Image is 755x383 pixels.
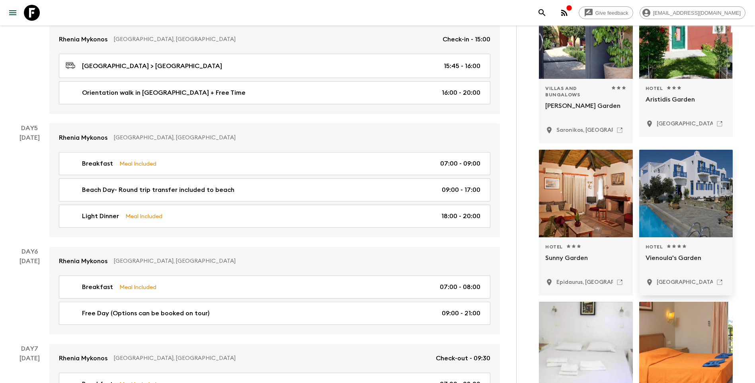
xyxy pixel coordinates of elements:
p: Rhenia Mykonos [59,256,107,266]
span: Hotel [646,85,663,92]
p: Light Dinner [82,211,119,221]
p: Beach Day- Round trip transfer included to beach [82,185,234,195]
a: Light DinnerMeal Included18:00 - 20:00 [59,205,490,228]
p: 07:00 - 09:00 [440,159,480,168]
p: Day 5 [10,123,49,133]
span: Villas and Bungalows [545,85,608,98]
p: Breakfast [82,159,113,168]
a: Rhenia Mykonos[GEOGRAPHIC_DATA], [GEOGRAPHIC_DATA] [49,247,500,276]
p: [GEOGRAPHIC_DATA], [GEOGRAPHIC_DATA] [114,35,436,43]
span: Hotel [646,244,663,250]
p: Breakfast [82,282,113,292]
p: Rhenia Mykonos [59,133,107,143]
p: Rhenia Mykonos [59,354,107,363]
a: Free Day (Options can be booked on tour)09:00 - 21:00 [59,302,490,325]
p: Epidaurus, Greece [556,278,644,286]
p: Aristidis Garden [646,95,727,114]
p: Day 6 [10,247,49,256]
p: 16:00 - 20:00 [442,88,480,98]
p: [GEOGRAPHIC_DATA], [GEOGRAPHIC_DATA] [114,257,484,265]
a: Rhenia Mykonos[GEOGRAPHIC_DATA], [GEOGRAPHIC_DATA]Check-out - 09:30 [49,344,500,373]
p: 07:00 - 08:00 [440,282,480,292]
div: Photo of Sunny Garden [539,150,633,237]
span: Hotel [545,244,563,250]
p: 18:00 - 20:00 [441,211,480,221]
a: Rhenia Mykonos[GEOGRAPHIC_DATA], [GEOGRAPHIC_DATA] [49,123,500,152]
p: [GEOGRAPHIC_DATA] > [GEOGRAPHIC_DATA] [82,61,222,71]
p: Check-in - 15:00 [443,35,490,44]
p: 09:00 - 17:00 [442,185,480,195]
a: Beach Day- Round trip transfer included to beach09:00 - 17:00 [59,178,490,201]
p: 15:45 - 16:00 [444,61,480,71]
p: Saronikos, Greece [556,126,644,134]
p: Meal Included [119,283,156,291]
p: Sunny Garden [545,253,626,272]
div: [EMAIL_ADDRESS][DOMAIN_NAME] [640,6,745,19]
p: Orientation walk in [GEOGRAPHIC_DATA] + Free Time [82,88,246,98]
p: [GEOGRAPHIC_DATA], [GEOGRAPHIC_DATA] [114,354,429,362]
p: Vienoula's Garden [646,253,727,272]
a: [GEOGRAPHIC_DATA] > [GEOGRAPHIC_DATA]15:45 - 16:00 [59,54,490,78]
a: Rhenia Mykonos[GEOGRAPHIC_DATA], [GEOGRAPHIC_DATA]Check-in - 15:00 [49,25,500,54]
button: search adventures [534,5,550,21]
p: [PERSON_NAME] Garden [545,101,626,120]
a: Orientation walk in [GEOGRAPHIC_DATA] + Free Time16:00 - 20:00 [59,81,490,104]
p: Check-out - 09:30 [436,354,490,363]
a: Give feedback [579,6,633,19]
span: [EMAIL_ADDRESS][DOMAIN_NAME] [649,10,745,16]
div: [DATE] [20,256,40,334]
p: Day 7 [10,344,49,354]
p: Meal Included [125,212,162,221]
p: [GEOGRAPHIC_DATA], [GEOGRAPHIC_DATA] [114,134,484,142]
p: Rhenia Mykonos [59,35,107,44]
p: Free Day (Options can be booked on tour) [82,309,209,318]
a: BreakfastMeal Included07:00 - 09:00 [59,152,490,175]
span: Give feedback [591,10,633,16]
p: 09:00 - 21:00 [442,309,480,318]
p: Meal Included [119,159,156,168]
div: Photo of Vienoula's Garden [639,150,733,237]
div: [DATE] [20,133,40,237]
a: BreakfastMeal Included07:00 - 08:00 [59,276,490,299]
button: menu [5,5,21,21]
